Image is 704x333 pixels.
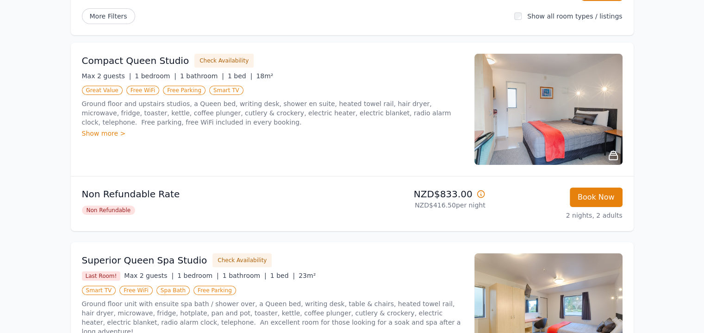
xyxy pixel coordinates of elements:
[527,13,622,20] label: Show all room types / listings
[356,201,486,210] p: NZD$416.50 per night
[193,286,236,295] span: Free Parking
[124,272,174,279] span: Max 2 guests |
[126,86,160,95] span: Free WiFi
[570,188,623,207] button: Book Now
[163,86,206,95] span: Free Parking
[180,72,224,80] span: 1 bathroom |
[156,286,190,295] span: Spa Bath
[82,271,121,281] span: Last Room!
[119,286,153,295] span: Free WiFi
[223,272,267,279] span: 1 bathroom |
[493,211,623,220] p: 2 nights, 2 adults
[212,253,272,267] button: Check Availability
[356,188,486,201] p: NZD$833.00
[82,54,189,67] h3: Compact Queen Studio
[177,272,219,279] span: 1 bedroom |
[299,272,316,279] span: 23m²
[270,272,295,279] span: 1 bed |
[82,188,349,201] p: Non Refundable Rate
[82,206,136,215] span: Non Refundable
[82,254,207,267] h3: Superior Queen Spa Studio
[256,72,273,80] span: 18m²
[82,99,463,127] p: Ground floor and upstairs studios, a Queen bed, writing desk, shower en suite, heated towel rail,...
[82,286,116,295] span: Smart TV
[194,54,254,68] button: Check Availability
[228,72,252,80] span: 1 bed |
[82,86,123,95] span: Great Value
[82,72,131,80] span: Max 2 guests |
[135,72,176,80] span: 1 bedroom |
[82,129,463,138] div: Show more >
[82,8,135,24] span: More Filters
[209,86,243,95] span: Smart TV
